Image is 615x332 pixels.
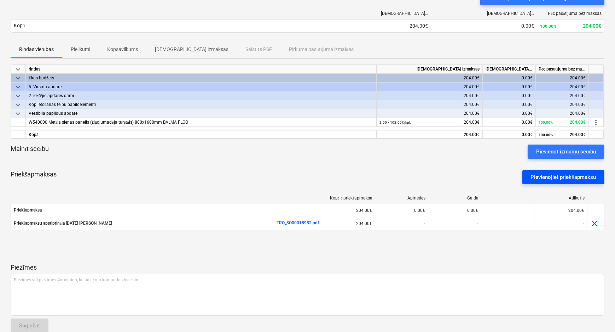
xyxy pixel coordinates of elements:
[592,118,600,127] span: more_vert
[428,205,481,216] div: 0.00€
[536,147,596,156] div: Pievienot izmaiņu secību
[486,130,533,139] div: 0.00€
[522,170,605,184] button: Pievienojiet priekšapmaksu
[322,218,375,229] div: 204.00€
[536,65,589,74] div: Pēc pasūtījuma bez maksas
[29,120,188,125] span: W540000 Metāla sienas panelis (ziņojumadēļa turētājs) 800x1600mm BALMA FLOO
[107,46,138,53] p: Kopsavilkums
[539,91,586,100] div: 204.00€
[14,92,22,100] span: keyboard_arrow_down
[486,91,533,100] div: 0.00€
[539,109,586,118] div: 204.00€
[11,170,57,184] p: Priekšapmaksas
[155,46,228,53] p: [DEMOGRAPHIC_DATA] izmaksas
[540,23,601,29] div: 204.00€
[379,74,480,83] div: 204.00€
[381,11,428,16] div: [DEMOGRAPHIC_DATA] izmaksas
[29,83,373,91] div: 5- Virsmu apdare
[29,74,373,82] div: Ēkas budžets
[11,263,604,272] p: Piezīmes
[29,91,373,100] div: 2. Iekšējie apdares darbi
[71,46,90,53] p: Pielikumi
[539,74,586,83] div: 204.00€
[377,65,483,74] div: [DEMOGRAPHIC_DATA] izmaksas
[486,109,533,118] div: 0.00€
[19,46,54,53] p: Rindas vienības
[486,100,533,109] div: 0.00€
[375,205,428,216] div: 0.00€
[483,65,536,74] div: [DEMOGRAPHIC_DATA] izmaksas
[325,196,372,201] div: Kopējā priekšapmaksa
[26,65,377,74] div: rindas
[590,219,599,228] span: clear
[534,205,587,216] div: 204.00€
[379,120,411,124] small: 2.00 × 102.00€ / kpl.
[534,218,587,229] div: -
[29,100,373,109] div: Koplietošanas telpu papildelementi
[486,83,533,91] div: 0.00€
[379,130,480,139] div: 204.00€
[14,220,112,226] p: Priekšapmaksu apstiprināja [DATE] [PERSON_NAME]
[379,91,480,100] div: 204.00€
[14,208,319,213] span: Priekšapmaksa
[539,118,586,127] div: 204.00€
[11,145,49,159] p: Mainīt secību
[14,74,22,83] span: keyboard_arrow_down
[14,83,22,91] span: keyboard_arrow_down
[26,130,377,139] div: Kopā
[539,100,586,109] div: 204.00€
[539,133,553,137] small: 100.00%
[539,120,553,124] small: 100.00%
[322,205,375,216] div: 204.00€
[379,100,480,109] div: 204.00€
[381,23,428,29] div: 204.00€
[540,24,557,29] small: 100.00%
[14,65,22,74] span: keyboard_arrow_down
[14,23,25,29] div: Kopā
[431,196,478,201] div: Gaida
[379,118,480,127] div: 204.00€
[14,109,22,118] span: keyboard_arrow_down
[531,173,596,182] div: Pievienojiet priekšapmaksu
[580,298,615,332] iframe: Chat Widget
[537,196,585,201] div: Atlikušie
[487,23,534,29] div: 0.00€
[375,218,428,229] div: -
[486,74,533,83] div: 0.00€
[486,118,533,127] div: 0.00€
[277,220,319,225] a: TRO_SO00018982.pdf
[378,196,425,201] div: Apmeties
[428,218,481,229] div: -
[528,145,604,159] button: Pievienot izmaiņu secību
[539,130,586,139] div: 204.00€
[379,83,480,91] div: 204.00€
[14,101,22,109] span: keyboard_arrow_down
[29,109,373,118] div: Vestibila papildus apdare
[379,109,480,118] div: 204.00€
[539,83,586,91] div: 204.00€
